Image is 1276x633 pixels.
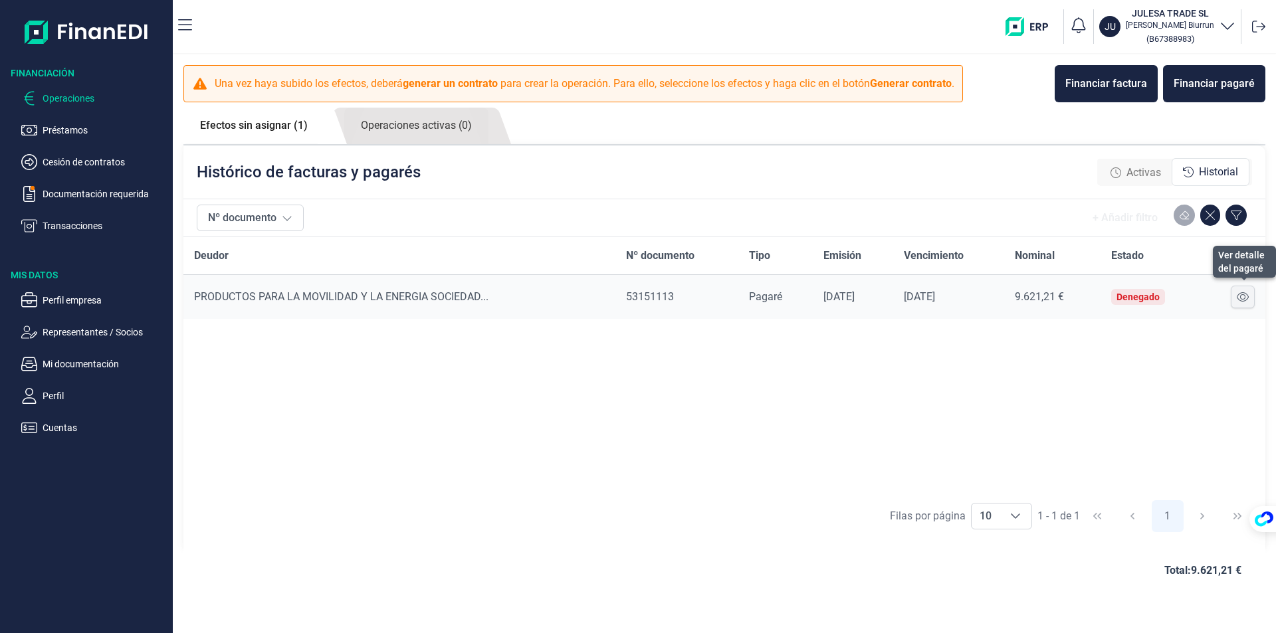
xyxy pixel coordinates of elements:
span: Nominal [1015,248,1055,264]
button: Previous Page [1116,500,1148,532]
button: Documentación requerida [21,186,167,202]
span: Estado [1111,248,1144,264]
div: Historial [1172,158,1249,186]
b: generar un contrato [403,77,498,90]
p: Cuentas [43,420,167,436]
p: [PERSON_NAME] Biurrun [1126,20,1214,31]
img: erp [1006,17,1058,36]
p: Préstamos [43,122,167,138]
a: Operaciones activas (0) [344,108,488,144]
img: Logo de aplicación [25,11,149,53]
p: Histórico de facturas y pagarés [197,161,421,183]
button: Perfil empresa [21,292,167,308]
p: Perfil [43,388,167,404]
span: 1 - 1 de 1 [1037,511,1080,521]
div: Financiar pagaré [1174,76,1255,92]
div: Choose [1000,503,1031,529]
span: Historial [1199,164,1238,180]
button: Financiar pagaré [1163,65,1265,102]
button: Page 1 [1152,500,1184,532]
button: Operaciones [21,90,167,106]
span: 53151113 [626,290,674,303]
span: Activas [1126,165,1161,181]
p: Mi documentación [43,356,167,372]
button: Mi documentación [21,356,167,372]
p: Cesión de contratos [43,154,167,170]
p: Una vez haya subido los efectos, deberá para crear la operación. Para ello, seleccione los efecto... [215,76,954,92]
span: 10 [972,503,1000,529]
div: [DATE] [904,290,994,304]
span: PRODUCTOS PARA LA MOVILIDAD Y LA ENERGIA SOCIEDAD... [194,290,488,303]
span: Pagaré [749,290,782,303]
span: Total: 9.621,21 € [1164,563,1241,579]
small: Copiar cif [1146,34,1194,44]
button: First Page [1081,500,1113,532]
button: Préstamos [21,122,167,138]
button: Perfil [21,388,167,404]
button: Nº documento [197,205,304,231]
div: [DATE] [823,290,883,304]
button: Representantes / Socios [21,324,167,340]
div: Filas por página [890,508,966,524]
p: Perfil empresa [43,292,167,308]
button: Next Page [1186,500,1218,532]
span: Tipo [749,248,770,264]
span: Deudor [194,248,229,264]
p: Transacciones [43,218,167,234]
p: JU [1105,20,1116,33]
button: Cesión de contratos [21,154,167,170]
div: Financiar factura [1065,76,1147,92]
a: Efectos sin asignar (1) [183,108,324,143]
button: Last Page [1222,500,1253,532]
div: 9.621,21 € [1015,290,1090,304]
span: Emisión [823,248,861,264]
div: Denegado [1116,292,1160,302]
p: Representantes / Socios [43,324,167,340]
h3: JULESA TRADE SL [1126,7,1214,20]
div: Activas [1100,159,1172,186]
p: Documentación requerida [43,186,167,202]
p: Operaciones [43,90,167,106]
button: Cuentas [21,420,167,436]
button: JUJULESA TRADE SL[PERSON_NAME] Biurrun(B67388983) [1099,7,1235,46]
span: Nº documento [626,248,694,264]
button: Transacciones [21,218,167,234]
span: Vencimiento [904,248,964,264]
button: Financiar factura [1055,65,1158,102]
b: Generar contrato [870,77,952,90]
